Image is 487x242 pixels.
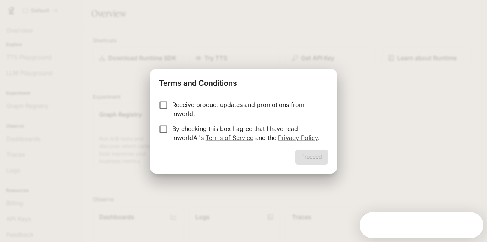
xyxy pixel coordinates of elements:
a: Terms of Service [206,134,253,141]
p: Receive product updates and promotions from Inworld. [172,100,322,118]
a: Privacy Policy [278,134,318,141]
h2: Terms and Conditions [150,69,337,94]
iframe: Intercom live chat discovery launcher [360,212,483,238]
p: By checking this box I agree that I have read InworldAI's and the . [172,124,322,142]
iframe: Intercom live chat [462,217,480,235]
